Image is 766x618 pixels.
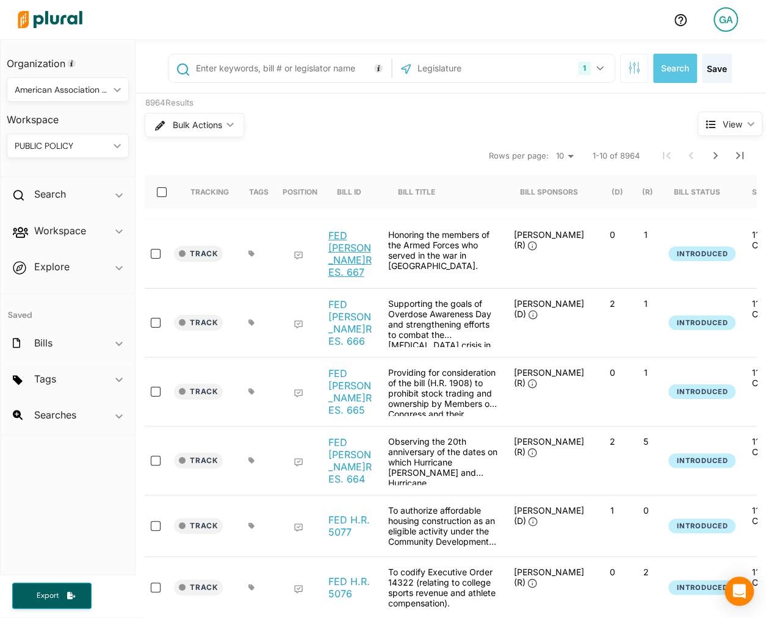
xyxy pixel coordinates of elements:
[723,118,742,131] span: View
[668,453,735,469] button: Introduced
[373,63,384,74] div: Tooltip anchor
[593,150,640,162] span: 1-10 of 8964
[145,97,651,109] div: 8964 Results
[34,408,76,422] h2: Searches
[15,140,109,153] div: PUBLIC POLICY
[248,584,255,591] div: Add tags
[28,591,67,601] span: Export
[634,229,657,240] p: 1
[174,518,223,534] button: Track
[728,143,752,168] button: Last Page
[513,298,584,319] span: [PERSON_NAME] (D)
[513,567,584,587] span: [PERSON_NAME] (R)
[489,150,549,162] span: Rows per page:
[294,458,303,467] div: Add Position Statement
[282,187,317,196] div: Position
[294,584,303,594] div: Add Position Statement
[600,298,624,309] p: 2
[248,457,255,464] div: Add tags
[397,175,446,209] div: Bill Title
[703,143,728,168] button: Next Page
[294,320,303,329] div: Add Position Statement
[578,62,591,75] div: 1
[151,318,161,328] input: select-row-federal-119-hres666
[600,229,624,240] p: 0
[294,389,303,398] div: Add Position Statement
[381,367,504,416] div: Providing for consideration of the bill (H.R. 1908) to prohibit stock trading and ownership by Me...
[328,367,374,416] a: FED [PERSON_NAME]RES. 665
[190,175,228,209] div: Tracking
[634,505,657,516] p: 0
[151,521,161,531] input: select-row-federal-119-hr5077
[34,260,70,273] h2: Explore
[328,298,374,347] a: FED [PERSON_NAME]RES. 666
[15,84,109,96] div: American Association of Public Policy Professionals
[634,567,657,577] p: 2
[668,315,735,331] button: Introduced
[600,505,624,516] p: 1
[381,436,504,485] div: Observing the 20th anniversary of the dates on which Hurricane [PERSON_NAME] and Hurricane [PERSO...
[381,298,504,347] div: Supporting the goals of Overdose Awareness Day and strengthening efforts to combat the [MEDICAL_D...
[34,336,52,350] h2: Bills
[328,229,374,278] a: FED [PERSON_NAME]RES. 667
[151,387,161,397] input: select-row-federal-119-hres665
[653,54,697,83] button: Search
[294,251,303,260] div: Add Position Statement
[513,229,584,250] span: [PERSON_NAME] (R)
[381,229,504,278] div: Honoring the members of the Armed Forces who served in the war in [GEOGRAPHIC_DATA].
[600,367,624,378] p: 0
[34,187,66,201] h2: Search
[668,519,735,534] button: Introduced
[654,143,679,168] button: First Page
[174,246,223,262] button: Track
[157,187,167,197] input: select-all-rows
[634,367,657,378] p: 1
[634,298,657,309] p: 1
[248,250,255,257] div: Add tags
[174,384,223,400] button: Track
[513,367,584,388] span: [PERSON_NAME] (R)
[151,583,161,592] input: select-row-federal-119-hr5076
[7,46,129,73] h3: Organization
[513,436,584,457] span: [PERSON_NAME] (R)
[172,121,222,129] span: Bulk Actions
[190,187,228,196] div: Tracking
[519,175,577,209] div: Bill Sponsors
[151,249,161,259] input: select-row-federal-119-hres667
[248,319,255,326] div: Add tags
[248,388,255,395] div: Add tags
[668,246,735,262] button: Introduced
[397,187,435,196] div: Bill Title
[294,523,303,533] div: Add Position Statement
[12,583,92,609] button: Export
[336,175,372,209] div: Bill ID
[248,175,268,209] div: Tags
[724,577,754,606] div: Open Intercom Messenger
[641,175,652,209] div: (R)
[7,102,129,129] h3: Workspace
[145,113,244,137] button: Bulk Actions
[634,436,657,447] p: 5
[248,187,268,196] div: Tags
[673,175,731,209] div: Bill Status
[1,294,135,324] h4: Saved
[673,187,720,196] div: Bill Status
[174,453,223,469] button: Track
[66,58,77,69] div: Tooltip anchor
[416,57,547,80] input: Legislature
[328,514,374,538] a: FED H.R. 5077
[679,143,703,168] button: Previous Page
[628,62,640,72] span: Search Filters
[573,57,612,80] button: 1
[704,2,748,37] a: GA
[611,175,623,209] div: (D)
[282,175,317,209] div: Position
[600,567,624,577] p: 0
[174,580,223,595] button: Track
[34,224,86,237] h2: Workspace
[714,7,738,32] div: GA
[336,187,361,196] div: Bill ID
[600,436,624,447] p: 2
[519,187,577,196] div: Bill Sponsors
[611,187,623,196] div: (D)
